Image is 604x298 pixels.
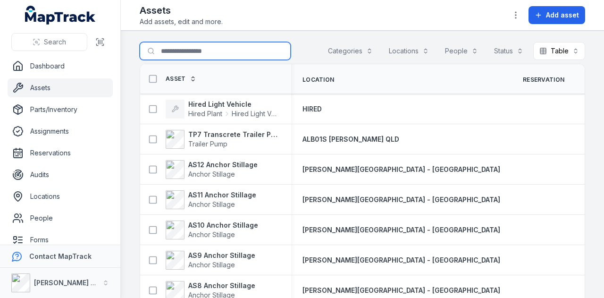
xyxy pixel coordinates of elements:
a: Locations [8,187,113,206]
a: TP7 Transcrete Trailer PumpTrailer Pump [166,130,280,149]
a: [PERSON_NAME][GEOGRAPHIC_DATA] - [GEOGRAPHIC_DATA] [302,286,500,295]
a: Dashboard [8,57,113,76]
h2: Assets [140,4,223,17]
strong: AS9 Anchor Stillage [188,251,255,260]
span: Hired Light Vehicle [232,109,280,119]
button: People [439,42,484,60]
strong: AS10 Anchor Stillage [188,221,258,230]
span: [PERSON_NAME][GEOGRAPHIC_DATA] - [GEOGRAPHIC_DATA] [302,286,500,294]
a: [PERSON_NAME][GEOGRAPHIC_DATA] - [GEOGRAPHIC_DATA] [302,225,500,235]
button: Locations [383,42,435,60]
a: AS10 Anchor StillageAnchor Stillage [166,221,258,239]
span: [PERSON_NAME][GEOGRAPHIC_DATA] - [GEOGRAPHIC_DATA] [302,196,500,204]
strong: AS8 Anchor Stillage [188,281,255,290]
span: Add assets, edit and more. [140,17,223,26]
a: Parts/Inventory [8,100,113,119]
a: [PERSON_NAME][GEOGRAPHIC_DATA] - [GEOGRAPHIC_DATA] [302,255,500,265]
strong: TP7 Transcrete Trailer Pump [188,130,280,139]
span: [PERSON_NAME][GEOGRAPHIC_DATA] - [GEOGRAPHIC_DATA] [302,226,500,234]
a: AS11 Anchor StillageAnchor Stillage [166,190,256,209]
button: Add asset [528,6,585,24]
a: MapTrack [25,6,96,25]
strong: Contact MapTrack [29,252,92,260]
a: AS12 Anchor StillageAnchor Stillage [166,160,258,179]
span: Anchor Stillage [188,261,235,269]
strong: [PERSON_NAME] Group [34,279,111,287]
a: Assignments [8,122,113,141]
a: Forms [8,230,113,249]
span: Location [302,76,334,84]
a: [PERSON_NAME][GEOGRAPHIC_DATA] - [GEOGRAPHIC_DATA] [302,195,500,204]
span: Search [44,37,66,47]
strong: AS12 Anchor Stillage [188,160,258,170]
a: People [8,209,113,228]
span: Add asset [546,10,579,20]
button: Categories [322,42,379,60]
span: Anchor Stillage [188,170,235,178]
span: Asset [166,75,186,83]
a: Audits [8,165,113,184]
span: Anchor Stillage [188,200,235,208]
span: Hired Plant [188,109,222,119]
a: Asset [166,75,196,83]
span: [PERSON_NAME][GEOGRAPHIC_DATA] - [GEOGRAPHIC_DATA] [302,165,500,173]
span: Trailer Pump [188,140,227,148]
strong: AS11 Anchor Stillage [188,190,256,200]
span: ALB01S [PERSON_NAME] QLD [302,135,399,143]
strong: Hired Light Vehicle [188,100,280,109]
a: [PERSON_NAME][GEOGRAPHIC_DATA] - [GEOGRAPHIC_DATA] [302,165,500,174]
a: Hired Light VehicleHired PlantHired Light Vehicle [166,100,280,119]
button: Table [533,42,585,60]
span: Reservation [523,76,564,84]
a: HIRED [302,104,322,114]
span: [PERSON_NAME][GEOGRAPHIC_DATA] - [GEOGRAPHIC_DATA] [302,256,500,264]
span: HIRED [302,105,322,113]
a: Reservations [8,144,113,162]
button: Search [11,33,87,51]
span: Anchor Stillage [188,230,235,238]
a: Assets [8,78,113,97]
button: Status [488,42,529,60]
a: ALB01S [PERSON_NAME] QLD [302,135,399,144]
a: AS9 Anchor StillageAnchor Stillage [166,251,255,270]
